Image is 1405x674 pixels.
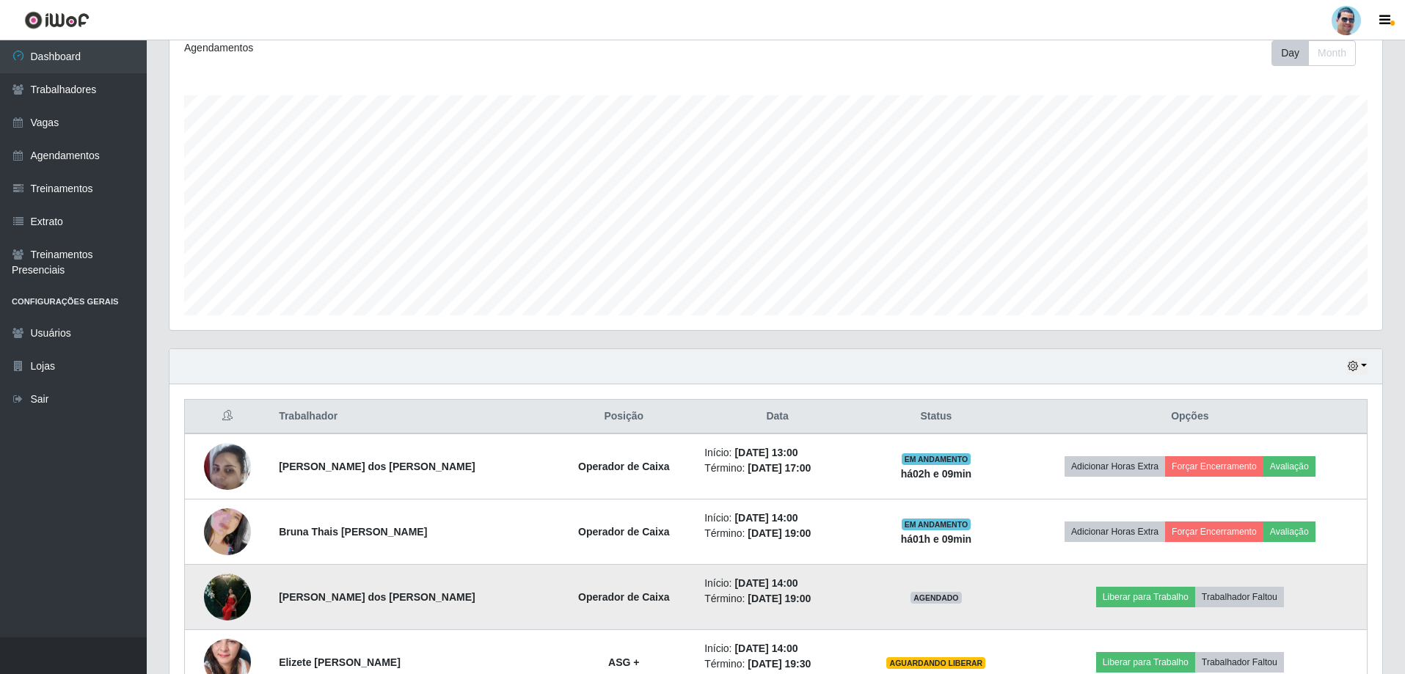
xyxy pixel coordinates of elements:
[279,461,475,472] strong: [PERSON_NAME] dos [PERSON_NAME]
[279,591,475,603] strong: [PERSON_NAME] dos [PERSON_NAME]
[704,591,850,607] li: Término:
[886,657,985,669] span: AGUARDANDO LIBERAR
[1165,456,1263,477] button: Forçar Encerramento
[1065,456,1165,477] button: Adicionar Horas Extra
[1263,456,1315,477] button: Avaliação
[734,577,798,589] time: [DATE] 14:00
[184,40,665,56] div: Agendamentos
[901,533,972,545] strong: há 01 h e 09 min
[1096,652,1195,673] button: Liberar para Trabalho
[748,658,811,670] time: [DATE] 19:30
[1065,521,1165,542] button: Adicionar Horas Extra
[279,656,401,668] strong: Elizete [PERSON_NAME]
[279,526,427,538] strong: Bruna Thais [PERSON_NAME]
[704,461,850,476] li: Término:
[748,462,811,474] time: [DATE] 17:00
[270,400,552,434] th: Trabalhador
[1013,400,1368,434] th: Opções
[552,400,696,434] th: Posição
[578,526,670,538] strong: Operador de Caixa
[910,592,962,604] span: AGENDADO
[1271,40,1356,66] div: First group
[1165,521,1263,542] button: Forçar Encerramento
[1263,521,1315,542] button: Avaliação
[696,400,859,434] th: Data
[859,400,1013,434] th: Status
[748,527,811,539] time: [DATE] 19:00
[204,565,251,628] img: 1751968749933.jpeg
[902,519,971,530] span: EM ANDAMENTO
[734,512,798,524] time: [DATE] 14:00
[734,447,798,458] time: [DATE] 13:00
[704,656,850,672] li: Término:
[1195,652,1284,673] button: Trabalhador Faltou
[578,591,670,603] strong: Operador de Caixa
[1271,40,1309,66] button: Day
[704,526,850,541] li: Término:
[1195,587,1284,607] button: Trabalhador Faltou
[1308,40,1356,66] button: Month
[704,445,850,461] li: Início:
[748,593,811,604] time: [DATE] 19:00
[902,453,971,465] span: EM ANDAMENTO
[578,461,670,472] strong: Operador de Caixa
[24,11,90,29] img: CoreUI Logo
[204,435,251,497] img: 1658953242663.jpeg
[704,641,850,656] li: Início:
[901,468,972,480] strong: há 02 h e 09 min
[608,656,639,668] strong: ASG +
[204,490,251,574] img: 1674666029234.jpeg
[704,576,850,591] li: Início:
[704,510,850,526] li: Início:
[1271,40,1368,66] div: Toolbar with button groups
[1096,587,1195,607] button: Liberar para Trabalho
[734,642,798,654] time: [DATE] 14:00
